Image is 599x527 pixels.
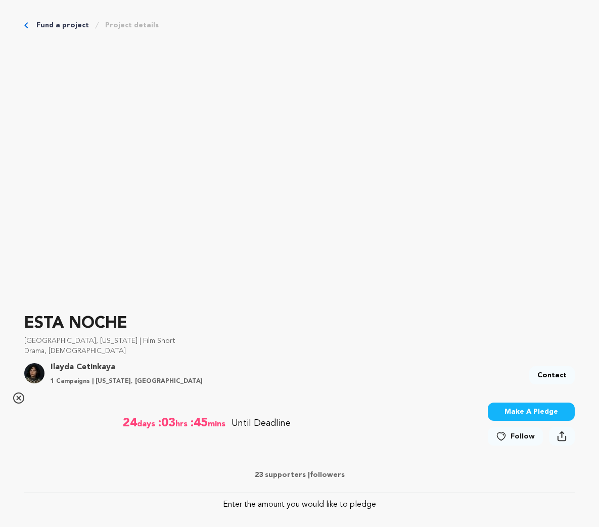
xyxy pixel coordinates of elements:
[24,346,575,356] p: Drama, [DEMOGRAPHIC_DATA]
[175,415,190,431] span: hrs
[123,415,137,431] span: 24
[190,415,208,431] span: :45
[24,470,575,480] p: 23 supporters | followers
[24,336,575,346] p: [GEOGRAPHIC_DATA], [US_STATE] | Film Short
[24,312,575,336] p: ESTA NOCHE
[208,415,227,431] span: mins
[24,499,575,511] p: Enter the amount you would like to pledge
[157,415,175,431] span: :03
[24,20,575,30] div: Breadcrumb
[51,377,203,385] p: 1 Campaigns | [US_STATE], [GEOGRAPHIC_DATA]
[232,416,291,430] p: Until Deadline
[488,427,543,446] a: Follow
[137,415,157,431] span: days
[51,361,203,373] a: Goto Ilayda Cetinkaya profile
[529,366,575,384] a: Contact
[36,20,89,30] a: Fund a project
[24,363,44,383] img: 2560246e7f205256.jpg
[488,403,575,421] button: Make A Pledge
[105,20,159,30] a: Project details
[511,431,535,442] span: Follow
